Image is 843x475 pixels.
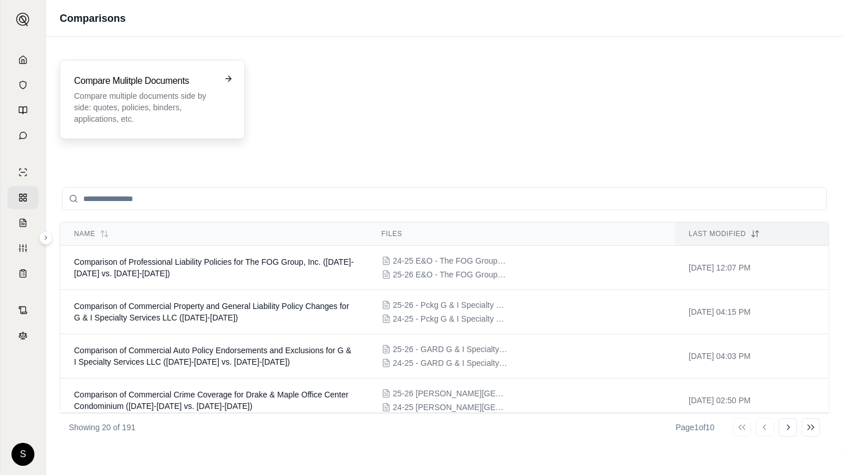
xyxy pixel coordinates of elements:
span: 25-26 E&O - The FOG Group.pdf [393,269,508,280]
span: Comparison of Professional Liability Policies for The FOG Group, Inc. (2024-2025 vs. 2025-2026) [74,257,353,278]
p: Showing 20 of 191 [69,422,135,433]
button: Expand sidebar [11,8,34,31]
td: [DATE] 04:15 PM [675,290,829,334]
td: [DATE] 04:03 PM [675,334,829,379]
a: Claim Coverage [7,211,38,234]
span: 24-25 - Pckg G & I Specialty Services LLC.pdf [393,313,508,325]
a: Contract Analysis [7,299,38,322]
button: Expand sidebar [39,231,53,245]
p: Compare multiple documents side by side: quotes, policies, binders, applications, etc. [74,90,215,125]
td: [DATE] 12:07 PM [675,246,829,290]
span: 24-25 - GARD G & I Specialty Services LLC.pdf [393,357,508,369]
img: Expand sidebar [16,13,30,26]
div: Last modified [689,229,815,238]
a: Home [7,48,38,71]
h1: Comparisons [60,10,126,26]
th: Files [368,222,675,246]
span: 24-25 Crim - Drake & Maple Office Center.pdf [393,401,508,413]
span: Comparison of Commercial Crime Coverage for Drake & Maple Office Center Condominium (2024-2025 vs... [74,390,348,411]
a: Single Policy [7,161,38,184]
td: [DATE] 02:50 PM [675,379,829,423]
span: 24-25 E&O - The FOG Group.pdf [393,255,508,267]
div: S [11,443,34,466]
h3: Compare Mulitple Documents [74,74,215,88]
span: 25-26 - Pckg G & I Specialty Services LLC.pdf [393,299,508,311]
span: 25-26 Crim - Drake & Maple Office Center.pdf [393,388,508,399]
span: 25-26 - GARD G & I Specialty Services LLC.pdf [393,343,508,355]
a: Legal Search Engine [7,324,38,347]
span: Comparison of Commercial Property and General Liability Policy Changes for G & I Specialty Servic... [74,302,349,322]
a: Chat [7,124,38,147]
a: Documents Vault [7,74,38,96]
a: Custom Report [7,237,38,260]
div: Page 1 of 10 [675,422,714,433]
div: Name [74,229,354,238]
a: Coverage Table [7,262,38,285]
a: Prompt Library [7,99,38,122]
span: Comparison of Commercial Auto Policy Endorsements and Exclusions for G & I Specialty Services LLC... [74,346,351,366]
a: Policy Comparisons [7,186,38,209]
